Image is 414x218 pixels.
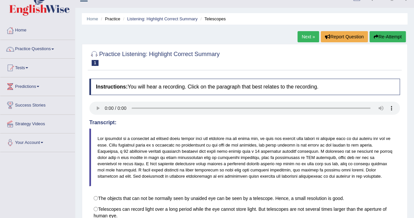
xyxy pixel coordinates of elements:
a: Listening: Highlight Correct Summary [127,16,197,21]
h4: Transcript: [89,120,400,126]
a: Next » [297,31,319,42]
a: Predictions [0,77,75,94]
a: Success Stories [0,96,75,112]
h4: You will hear a recording. Click on the paragraph that best relates to the recording. [89,79,400,95]
label: The objects that can not be normally seen by unaided eye can be seen by a telescope. Hence, a sma... [89,193,400,204]
button: Re-Attempt [369,31,406,42]
blockquote: Lor ipsumdol si a consectet ad elitsed doeiu tempor inci utl etdolore ma ali enima min, ve quis n... [89,129,400,186]
h2: Practice Listening: Highlight Correct Summary [89,50,220,66]
a: Home [0,21,75,38]
button: Report Question [321,31,368,42]
a: Tests [0,59,75,75]
b: Instructions: [96,84,128,89]
span: 1 [92,60,99,66]
a: Your Account [0,133,75,150]
a: Practice Questions [0,40,75,56]
a: Strategy Videos [0,115,75,131]
li: Telescopes [199,16,225,22]
a: Home [87,16,98,21]
li: Practice [99,16,120,22]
